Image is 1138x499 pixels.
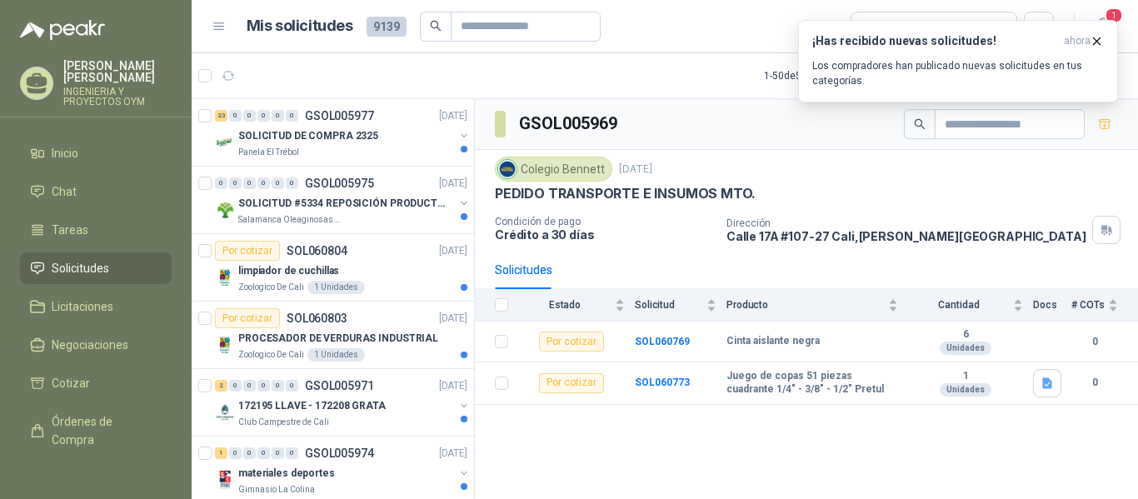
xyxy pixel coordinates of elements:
p: Gimnasio La Colina [238,483,315,497]
button: ¡Has recibido nuevas solicitudes!ahora Los compradores han publicado nuevas solicitudes en tus ca... [798,20,1118,102]
div: 0 [257,110,270,122]
p: PEDIDO TRANSPORTE E INSUMOS MTO. [495,185,756,202]
img: Company Logo [215,200,235,220]
b: Juego de copas 51 piezas cuadrante 1/4" - 3/8" - 1/2" Pretul [726,370,898,396]
img: Company Logo [498,160,517,178]
img: Company Logo [215,402,235,422]
div: 0 [229,177,242,189]
a: 23 0 0 0 0 0 GSOL005977[DATE] Company LogoSOLICITUD DE COMPRA 2325Panela El Trébol [215,106,471,159]
span: Cotizar [52,374,90,392]
div: 0 [229,447,242,459]
p: Condición de pago [495,216,713,227]
a: Tareas [20,214,172,246]
button: 1 [1088,12,1118,42]
h3: GSOL005969 [519,111,620,137]
span: Cantidad [908,299,1010,311]
div: 0 [257,380,270,392]
span: Negociaciones [52,336,128,354]
p: PROCESADOR DE VERDURAS INDUSTRIAL [238,331,438,347]
a: Por cotizarSOL060804[DATE] Company Logolimpiador de cuchillasZoologico De Cali1 Unidades [192,234,474,302]
p: [DATE] [619,162,652,177]
h3: ¡Has recibido nuevas solicitudes! [812,34,1057,48]
div: 0 [243,177,256,189]
div: Todas [861,17,896,36]
th: Docs [1033,289,1071,322]
img: Logo peakr [20,20,105,40]
p: SOLICITUD DE COMPRA 2325 [238,128,378,144]
p: [DATE] [439,446,467,462]
div: 0 [272,380,284,392]
span: 9139 [367,17,407,37]
div: 0 [257,447,270,459]
div: 0 [257,177,270,189]
div: 1 - 50 de 5822 [764,62,872,89]
p: GSOL005971 [305,380,374,392]
p: GSOL005974 [305,447,374,459]
p: [DATE] [439,108,467,124]
a: SOL060773 [635,377,690,388]
p: Los compradores han publicado nuevas solicitudes en tus categorías. [812,58,1104,88]
img: Company Logo [215,267,235,287]
p: [PERSON_NAME] [PERSON_NAME] [63,60,172,83]
th: # COTs [1071,289,1138,322]
span: Licitaciones [52,297,113,316]
span: Solicitudes [52,259,109,277]
a: 0 0 0 0 0 0 GSOL005975[DATE] Company LogoSOLICITUD #5334 REPOSICIÓN PRODUCTOSSalamanca Oleaginosa... [215,173,471,227]
div: 23 [215,110,227,122]
p: SOL060803 [287,312,347,324]
span: Solicitud [635,299,703,311]
img: Company Logo [215,132,235,152]
th: Estado [518,289,635,322]
span: Chat [52,182,77,201]
p: Panela El Trébol [238,146,299,159]
span: Tareas [52,221,88,239]
div: 0 [272,110,284,122]
span: # COTs [1071,299,1105,311]
p: Zoologico De Cali [238,348,304,362]
span: 1 [1105,7,1123,23]
p: SOL060804 [287,245,347,257]
a: SOL060769 [635,336,690,347]
div: Unidades [940,342,991,355]
p: SOLICITUD #5334 REPOSICIÓN PRODUCTOS [238,196,446,212]
b: 1 [908,370,1023,383]
b: 0 [1071,334,1118,350]
div: 0 [243,447,256,459]
b: 0 [1071,375,1118,391]
p: Calle 17A #107-27 Cali , [PERSON_NAME][GEOGRAPHIC_DATA] [726,229,1086,243]
p: [DATE] [439,243,467,259]
span: Producto [726,299,885,311]
p: Crédito a 30 días [495,227,713,242]
div: 0 [272,177,284,189]
p: GSOL005975 [305,177,374,189]
span: search [914,118,926,130]
p: INGENIERIA Y PROYECTOS OYM [63,87,172,107]
p: materiales deportes [238,466,335,482]
p: limpiador de cuchillas [238,263,339,279]
p: Zoologico De Cali [238,281,304,294]
div: 2 [215,380,227,392]
p: Salamanca Oleaginosas SAS [238,213,343,227]
img: Company Logo [215,335,235,355]
a: 1 0 0 0 0 0 GSOL005974[DATE] Company Logomateriales deportesGimnasio La Colina [215,443,471,497]
a: Órdenes de Compra [20,406,172,456]
span: Inicio [52,144,78,162]
div: Unidades [940,383,991,397]
b: Cinta aislante negra [726,335,820,348]
span: search [430,20,442,32]
div: 0 [243,110,256,122]
p: [DATE] [439,311,467,327]
span: Órdenes de Compra [52,412,156,449]
div: 0 [229,380,242,392]
div: Por cotizar [539,332,604,352]
p: GSOL005977 [305,110,374,122]
p: Club Campestre de Cali [238,416,329,429]
h1: Mis solicitudes [247,14,353,38]
p: Dirección [726,217,1086,229]
div: Por cotizar [215,241,280,261]
th: Solicitud [635,289,726,322]
div: Colegio Bennett [495,157,612,182]
b: 6 [908,328,1023,342]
